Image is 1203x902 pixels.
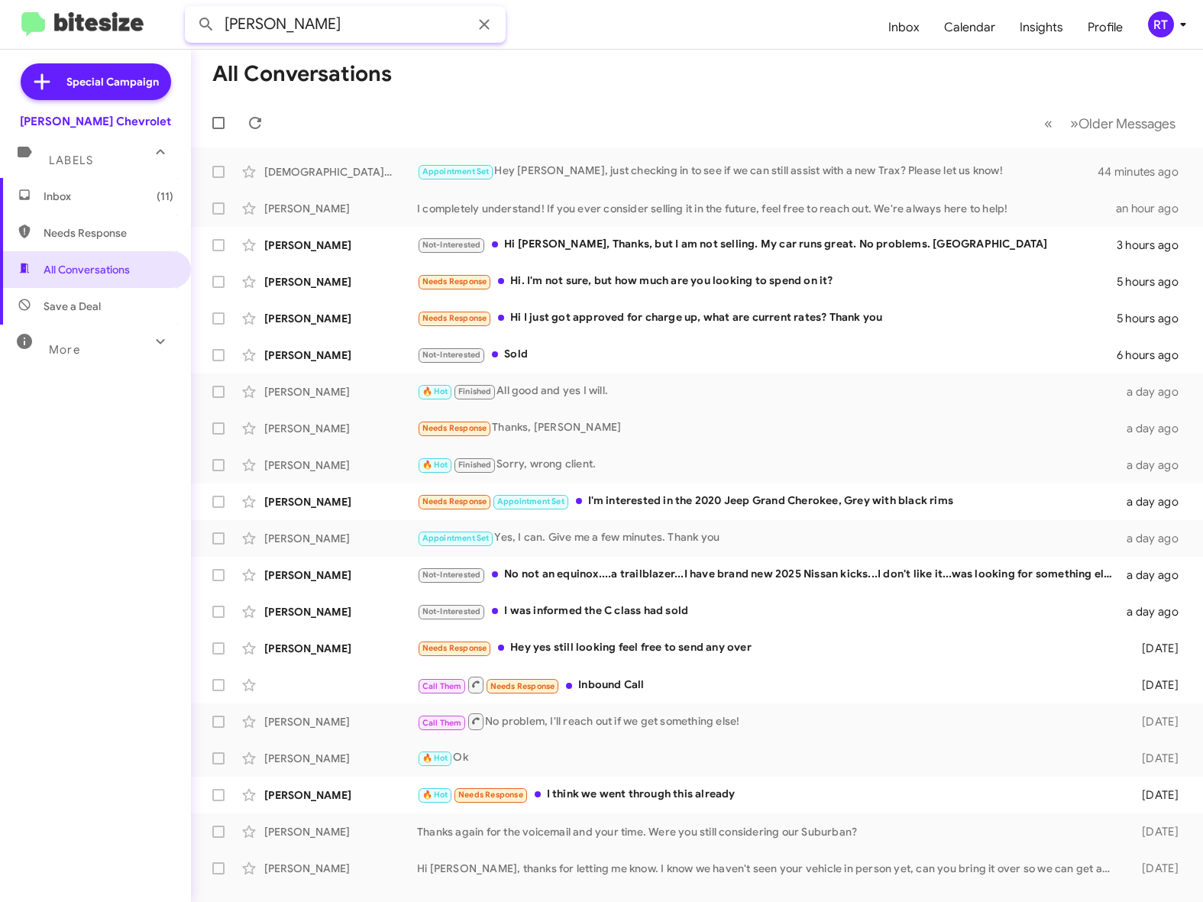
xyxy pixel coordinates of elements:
[417,749,1122,767] div: Ok
[1122,457,1191,473] div: a day ago
[458,386,492,396] span: Finished
[1044,114,1053,133] span: «
[417,639,1122,657] div: Hey yes still looking feel free to send any over
[417,712,1122,731] div: No problem, I'll reach out if we get something else!
[1148,11,1174,37] div: RT
[422,240,481,250] span: Not-Interested
[1070,114,1078,133] span: »
[422,350,481,360] span: Not-Interested
[417,163,1099,180] div: Hey [PERSON_NAME], just checking in to see if we can still assist with a new Trax? Please let us ...
[1122,531,1191,546] div: a day ago
[932,5,1007,50] a: Calendar
[20,114,171,129] div: [PERSON_NAME] Chevrolet
[417,309,1117,327] div: Hi I just got approved for charge up, what are current rates? Thank you
[422,533,490,543] span: Appointment Set
[1122,677,1191,693] div: [DATE]
[1036,108,1185,139] nav: Page navigation example
[264,604,417,619] div: [PERSON_NAME]
[264,531,417,546] div: [PERSON_NAME]
[490,681,555,691] span: Needs Response
[422,570,481,580] span: Not-Interested
[417,566,1122,584] div: No not an equinox....a trailblazer...I have brand new 2025 Nissan kicks...I don't like it...was l...
[1122,384,1191,399] div: a day ago
[422,386,448,396] span: 🔥 Hot
[1122,494,1191,509] div: a day ago
[1117,348,1191,363] div: 6 hours ago
[264,311,417,326] div: [PERSON_NAME]
[1122,824,1191,839] div: [DATE]
[264,641,417,656] div: [PERSON_NAME]
[417,201,1116,216] div: I completely understand! If you ever consider selling it in the future, feel free to reach out. W...
[212,62,392,86] h1: All Conversations
[44,225,173,241] span: Needs Response
[422,166,490,176] span: Appointment Set
[1007,5,1075,50] a: Insights
[417,493,1122,510] div: I'm interested in the 2020 Jeep Grand Cherokee, Grey with black rims
[264,274,417,289] div: [PERSON_NAME]
[44,262,130,277] span: All Conversations
[66,74,159,89] span: Special Campaign
[417,529,1122,547] div: Yes, I can. Give me a few minutes. Thank you
[264,861,417,876] div: [PERSON_NAME]
[417,824,1122,839] div: Thanks again for the voicemail and your time. Were you still considering our Suburban?
[422,606,481,616] span: Not-Interested
[1035,108,1062,139] button: Previous
[157,189,173,204] span: (11)
[1122,787,1191,803] div: [DATE]
[417,861,1122,876] div: Hi [PERSON_NAME], thanks for letting me know. I know we haven't seen your vehicle in person yet, ...
[264,421,417,436] div: [PERSON_NAME]
[264,787,417,803] div: [PERSON_NAME]
[1135,11,1186,37] button: RT
[422,423,487,433] span: Needs Response
[417,675,1122,694] div: Inbound Call
[876,5,932,50] a: Inbox
[264,567,417,583] div: [PERSON_NAME]
[1122,421,1191,436] div: a day ago
[422,313,487,323] span: Needs Response
[1122,861,1191,876] div: [DATE]
[1122,604,1191,619] div: a day ago
[417,419,1122,437] div: Thanks, [PERSON_NAME]
[422,643,487,653] span: Needs Response
[1122,567,1191,583] div: a day ago
[1075,5,1135,50] a: Profile
[264,164,417,179] div: [DEMOGRAPHIC_DATA][PERSON_NAME]
[417,346,1117,364] div: Sold
[422,496,487,506] span: Needs Response
[44,299,101,314] span: Save a Deal
[1117,238,1191,253] div: 3 hours ago
[417,456,1122,474] div: Sorry, wrong client.
[264,714,417,729] div: [PERSON_NAME]
[264,348,417,363] div: [PERSON_NAME]
[49,343,80,357] span: More
[497,496,564,506] span: Appointment Set
[1117,311,1191,326] div: 5 hours ago
[264,238,417,253] div: [PERSON_NAME]
[422,681,462,691] span: Call Them
[458,460,492,470] span: Finished
[264,201,417,216] div: [PERSON_NAME]
[1122,641,1191,656] div: [DATE]
[417,273,1117,290] div: Hi. I'm not sure, but how much are you looking to spend on it?
[1099,164,1191,179] div: 44 minutes ago
[417,603,1122,620] div: I was informed the C class had sold
[21,63,171,100] a: Special Campaign
[1122,714,1191,729] div: [DATE]
[185,6,506,43] input: Search
[264,824,417,839] div: [PERSON_NAME]
[422,790,448,800] span: 🔥 Hot
[1061,108,1185,139] button: Next
[422,753,448,763] span: 🔥 Hot
[264,384,417,399] div: [PERSON_NAME]
[417,383,1122,400] div: All good and yes I will.
[422,718,462,728] span: Call Them
[44,189,173,204] span: Inbox
[458,790,523,800] span: Needs Response
[422,276,487,286] span: Needs Response
[1116,201,1191,216] div: an hour ago
[264,457,417,473] div: [PERSON_NAME]
[417,236,1117,254] div: Hi [PERSON_NAME], Thanks, but I am not selling. My car runs great. No problems. [GEOGRAPHIC_DATA]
